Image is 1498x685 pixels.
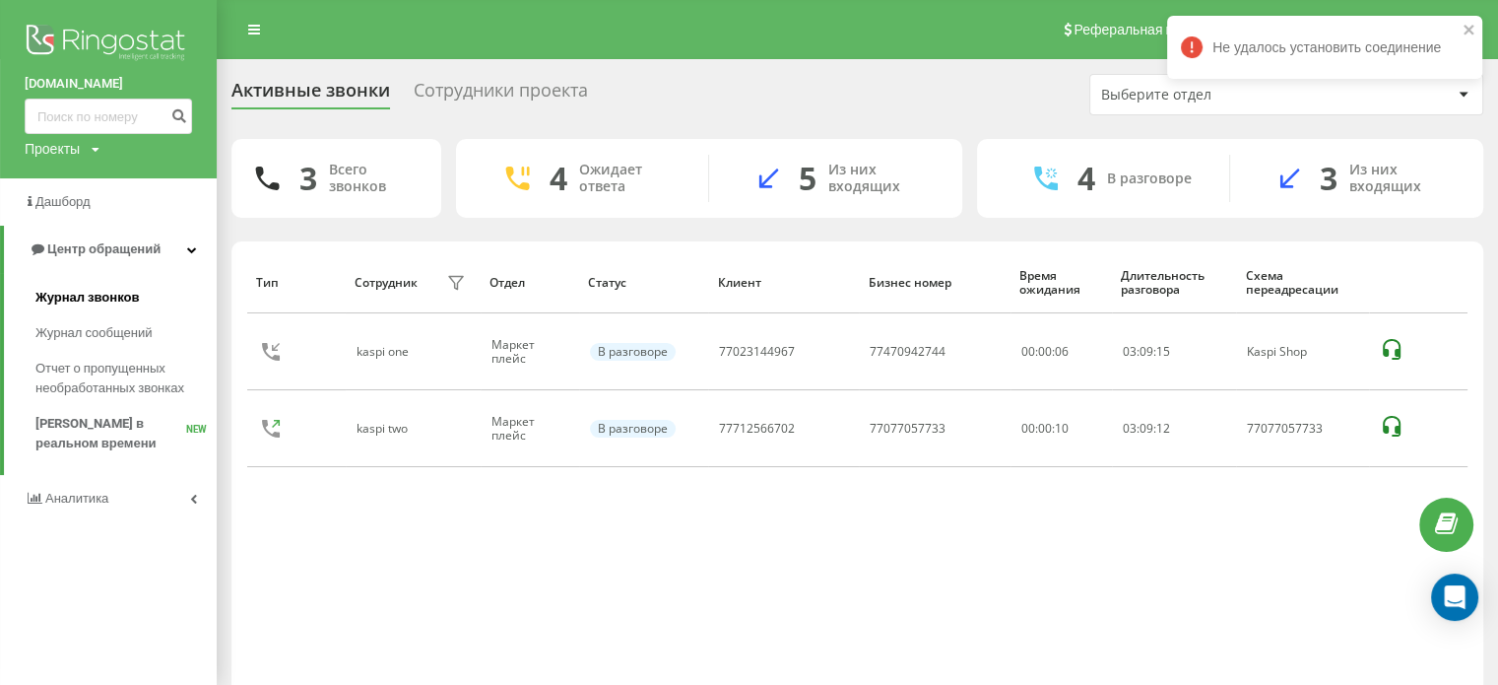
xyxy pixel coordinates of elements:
[1121,269,1226,298] div: Длительность разговора
[719,422,795,436] div: 77712566702
[299,160,317,197] div: 3
[588,276,698,290] div: Статус
[1019,269,1102,298] div: Время ожидания
[491,415,568,444] div: Маркет плейс
[590,343,676,361] div: В разговоре
[491,338,568,367] div: Маркет плейс
[1074,22,1235,37] span: Реферальная программа
[35,359,207,398] span: Отчет о пропущенных необработанных звонках
[799,160,816,197] div: 5
[4,226,217,273] a: Центр обращений
[329,162,418,195] div: Всего звонков
[489,276,569,290] div: Отдел
[1245,269,1359,298] div: Схема переадресации
[35,351,217,406] a: Отчет о пропущенных необработанных звонках
[35,280,217,315] a: Журнал звонков
[870,422,945,436] div: 77077057733
[1123,343,1137,360] span: 03
[1140,420,1153,437] span: 09
[47,241,161,256] span: Центр обращений
[579,162,679,195] div: Ожидает ответа
[35,406,217,461] a: [PERSON_NAME] в реальном времениNEW
[1021,345,1101,359] div: 00:00:06
[25,74,192,94] a: [DOMAIN_NAME]
[1320,160,1337,197] div: 3
[1156,420,1170,437] span: 12
[1463,22,1476,40] button: close
[1349,162,1454,195] div: Из них входящих
[35,315,217,351] a: Журнал сообщений
[590,420,676,438] div: В разговоре
[35,288,139,308] span: Журнал звонков
[1247,422,1358,436] div: 77077057733
[1167,16,1482,79] div: Не удалось установить соединение
[719,345,795,359] div: 77023144967
[717,276,849,290] div: Клиент
[1107,171,1192,187] div: В разговоре
[1431,574,1478,621] div: Open Intercom Messenger
[1123,422,1170,436] div: : :
[1101,87,1336,103] div: Выберите отдел
[35,194,91,209] span: Дашборд
[414,80,588,110] div: Сотрудники проекта
[828,162,933,195] div: Из них входящих
[35,414,186,453] span: [PERSON_NAME] в реальном времени
[25,20,192,69] img: Ringostat logo
[357,422,413,436] div: kaspi two
[25,139,80,159] div: Проекты
[1247,345,1358,359] div: Kaspi Shop
[869,276,1001,290] div: Бизнес номер
[1123,345,1170,359] div: : :
[1140,343,1153,360] span: 09
[550,160,567,197] div: 4
[231,80,390,110] div: Активные звонки
[1156,343,1170,360] span: 15
[1021,422,1101,436] div: 00:00:10
[355,276,418,290] div: Сотрудник
[1077,160,1095,197] div: 4
[45,491,108,506] span: Аналитика
[870,345,945,359] div: 77470942744
[357,345,414,359] div: kaspi one
[256,276,336,290] div: Тип
[1123,420,1137,437] span: 03
[35,323,152,343] span: Журнал сообщений
[25,99,192,134] input: Поиск по номеру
